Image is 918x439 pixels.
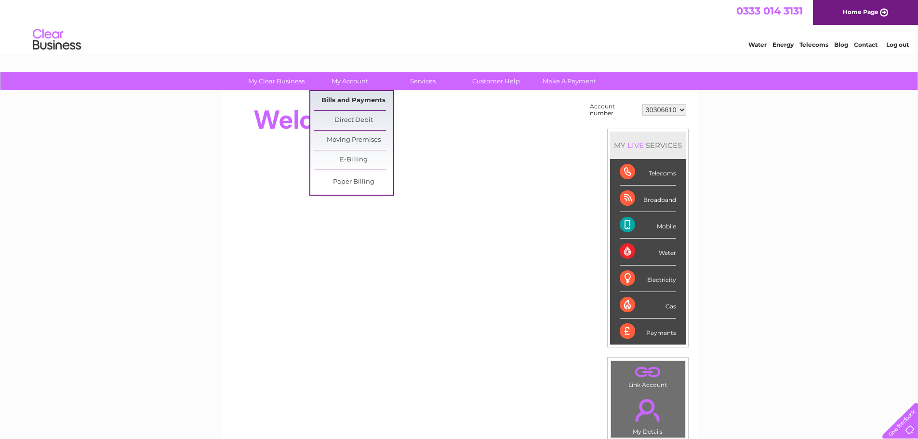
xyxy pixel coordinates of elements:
div: Payments [620,319,676,345]
a: Services [383,72,463,90]
div: LIVE [625,141,646,150]
a: E-Billing [314,150,393,170]
a: Bills and Payments [314,91,393,110]
div: MY SERVICES [610,132,686,159]
a: Direct Debit [314,111,393,130]
div: Electricity [620,266,676,292]
a: My Clear Business [237,72,316,90]
a: Energy [772,41,794,48]
a: Telecoms [799,41,828,48]
a: Make A Payment [530,72,609,90]
div: Gas [620,292,676,319]
div: Clear Business is a trading name of Verastar Limited (registered in [GEOGRAPHIC_DATA] No. 3667643... [232,5,687,47]
a: Moving Premises [314,131,393,150]
div: Mobile [620,212,676,239]
div: Broadband [620,186,676,212]
a: 0333 014 3131 [736,5,803,17]
img: logo.png [32,25,81,54]
td: Account number [587,101,640,119]
div: Water [620,239,676,265]
a: Water [748,41,767,48]
a: Log out [886,41,909,48]
a: Contact [854,41,878,48]
a: My Account [310,72,389,90]
a: . [613,363,682,380]
a: Paper Billing [314,173,393,192]
div: Telecoms [620,159,676,186]
a: Customer Help [456,72,536,90]
a: Blog [834,41,848,48]
a: . [613,393,682,427]
td: My Details [611,391,685,438]
td: Link Account [611,360,685,391]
